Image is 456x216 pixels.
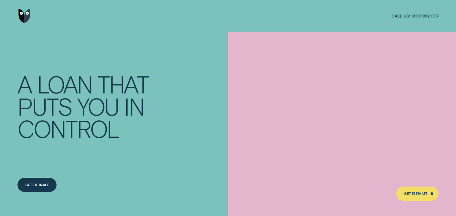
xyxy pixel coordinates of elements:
a: Get Estimate [396,187,439,201]
span: Call us: [391,13,410,19]
img: Wisr [19,9,30,23]
h4: A LOAN THAT PUTS YOU IN CONTROL [17,73,155,140]
a: Get Estimate [17,178,57,192]
a: Call us:1300 992 007 [391,13,439,19]
span: 1300 992 007 [411,13,439,19]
